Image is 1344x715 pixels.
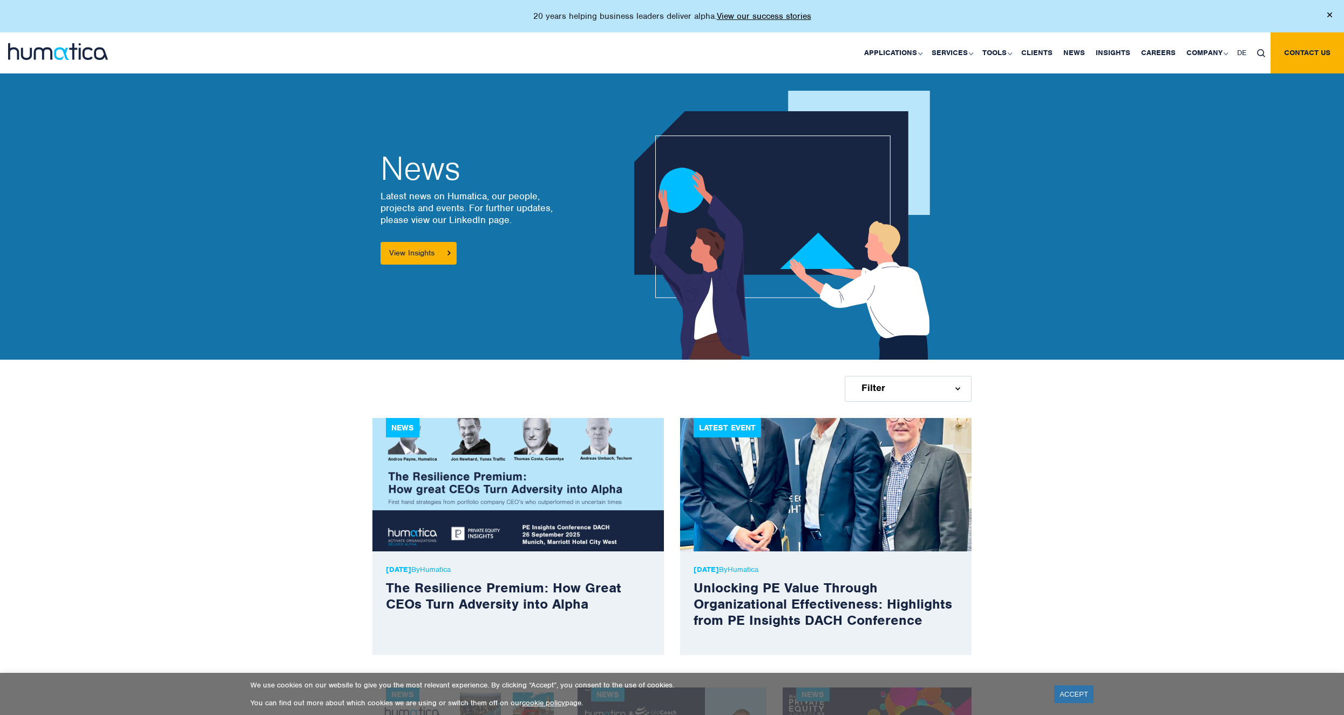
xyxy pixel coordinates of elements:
img: d_arroww [955,387,960,390]
div: Latest Event [694,418,761,437]
a: Services [926,32,977,73]
p: By [386,565,650,574]
img: arrowicon [447,251,451,255]
p: You can find out more about which cookies we are using or switch them off on our page. [250,698,1041,707]
a: News [1058,32,1090,73]
strong: [DATE] [386,565,411,574]
a: Insights [1090,32,1136,73]
p: Latest news on Humatica, our people, projects and events. For further updates, please view our Li... [381,190,561,226]
a: Humatica [728,565,758,574]
a: Unlocking PE Value Through Organizational Effectiveness: Highlights from PE Insights DACH Conference [694,579,952,629]
div: News [386,418,419,437]
img: news_ban1 [634,91,940,360]
img: news1 [372,418,664,551]
span: DE [1237,48,1246,57]
a: Tools [977,32,1016,73]
a: cookie policy [522,698,565,707]
p: We use cookies on our website to give you the most relevant experience. By clicking “Accept”, you... [250,680,1041,690]
p: By [694,565,958,574]
a: View our success stories [717,11,811,22]
img: logo [8,43,108,60]
a: Humatica [420,565,451,574]
strong: [DATE] [694,565,719,574]
p: 20 years helping business leaders deliver alpha. [533,11,811,22]
a: Company [1181,32,1232,73]
a: ACCEPT [1054,685,1094,703]
a: The Resilience Premium: How Great CEOs Turn Adversity into Alpha [386,579,621,612]
img: search_icon [1257,49,1265,57]
a: Contact us [1271,32,1344,73]
a: Careers [1136,32,1181,73]
a: DE [1232,32,1252,73]
a: Applications [859,32,926,73]
a: View Insights [381,242,457,265]
span: Filter [861,383,885,392]
h2: News [381,152,561,185]
a: Clients [1016,32,1058,73]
